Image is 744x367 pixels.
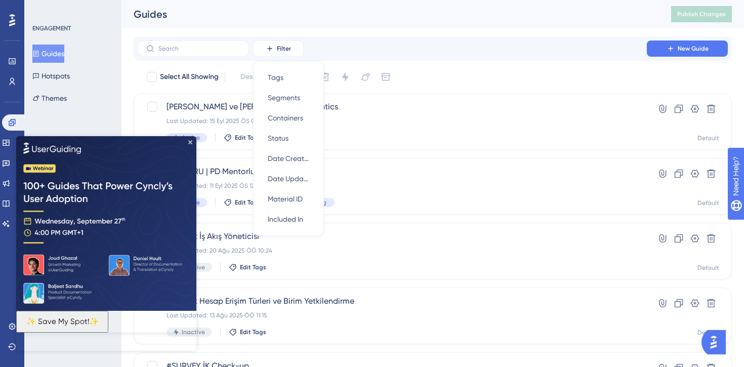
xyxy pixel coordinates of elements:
[268,71,283,84] span: Tags
[158,45,240,52] input: Search
[260,169,317,189] button: Date Updated
[260,189,317,209] button: Material ID
[697,329,719,337] div: Default
[167,166,618,178] span: #DUYURU | PD Mentorluk
[224,198,261,207] button: Edit Tags
[260,108,317,128] button: Containers
[260,67,317,88] button: Tags
[678,45,709,53] span: New Guide
[182,134,200,142] span: Active
[134,7,646,21] div: Guides
[701,327,732,357] iframe: UserGuiding AI Assistant Launcher
[160,71,219,83] span: Select All Showing
[229,328,266,336] button: Edit Tags
[260,128,317,148] button: Status
[240,71,269,83] span: Deselect
[277,45,291,53] span: Filter
[268,92,300,104] span: Segments
[24,3,63,15] span: Need Help?
[32,45,64,63] button: Guides
[260,209,317,229] button: Included In
[647,40,728,57] button: New Guide
[253,40,304,57] button: Filter
[167,117,618,125] div: Last Updated: 15 Eyl 2025 ÖS 01:52
[697,264,719,272] div: Default
[229,263,266,271] button: Edit Tags
[32,67,70,85] button: Hotspots
[167,311,618,319] div: Last Updated: 13 Ağu 2025 ÖÖ 11:15
[240,328,266,336] span: Edit Tags
[167,295,618,307] span: #Etkinlik Hesap Erişim Türleri ve Birim Yetkilendirme
[268,213,303,225] span: Included In
[224,134,261,142] button: Edit Tags
[167,230,618,242] span: #Etkinlik İş Akış Yöneticisi
[260,88,317,108] button: Segments
[268,173,309,185] span: Date Updated
[671,6,732,22] button: Publish Changes
[231,68,278,86] button: Deselect
[677,10,726,18] span: Publish Changes
[697,199,719,207] div: Default
[167,101,618,113] span: [PERSON_NAME] ve [PERSON_NAME]: Talentics
[268,132,288,144] span: Status
[235,198,261,207] span: Edit Tags
[235,134,261,142] span: Edit Tags
[167,247,618,255] div: Last Updated: 20 Ağu 2025 ÖÖ 10:24
[268,112,303,124] span: Containers
[32,89,67,107] button: Themes
[260,148,317,169] button: Date Created
[268,152,309,165] span: Date Created
[172,4,176,8] div: Close Preview
[167,182,618,190] div: Last Updated: 11 Eyl 2025 ÖS 12:51
[268,193,303,205] span: Material ID
[32,24,71,32] div: ENGAGEMENT
[697,134,719,142] div: Default
[240,263,266,271] span: Edit Tags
